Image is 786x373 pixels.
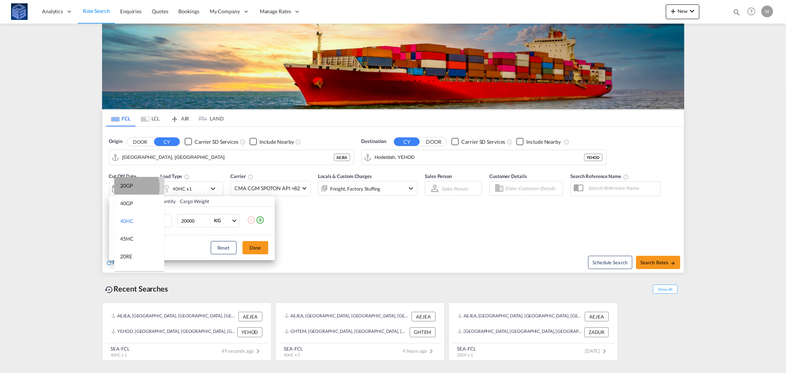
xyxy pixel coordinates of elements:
div: 40HC [120,217,134,225]
div: 20RE [120,253,132,260]
div: 40GP [120,200,133,207]
div: 20GP [120,182,133,189]
div: 40RE [120,271,132,278]
div: 45HC [120,235,134,243]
